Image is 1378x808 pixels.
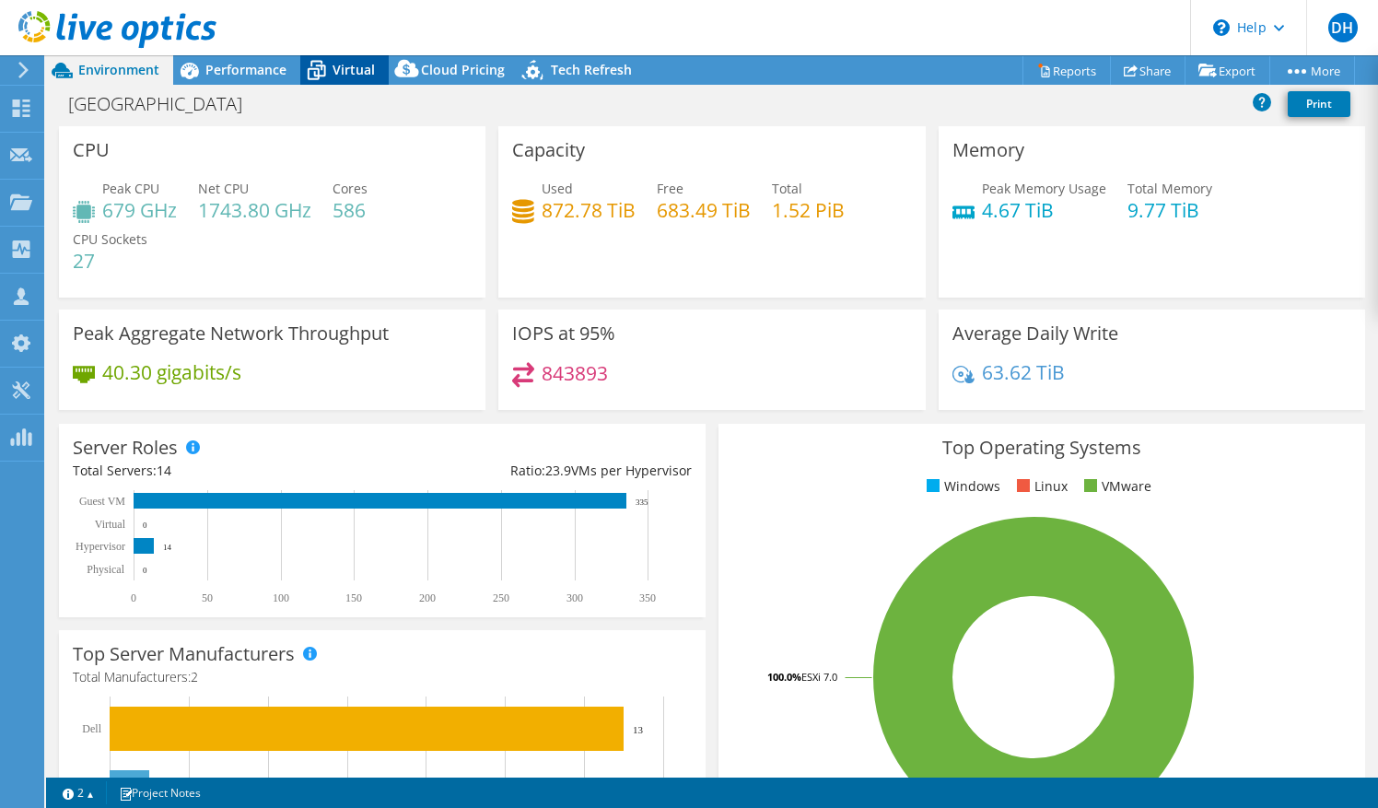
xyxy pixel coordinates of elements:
[102,362,241,382] h4: 40.30 gigabits/s
[551,61,632,78] span: Tech Refresh
[50,781,107,804] a: 2
[657,200,751,220] h4: 683.49 TiB
[633,724,644,735] text: 13
[542,200,636,220] h4: 872.78 TiB
[143,521,147,530] text: 0
[73,251,147,271] h4: 27
[333,180,368,197] span: Cores
[1110,56,1185,85] a: Share
[73,438,178,458] h3: Server Roles
[73,230,147,248] span: CPU Sockets
[952,140,1024,160] h3: Memory
[767,670,801,684] tspan: 100.0%
[78,61,159,78] span: Environment
[636,498,648,507] text: 335
[419,591,436,604] text: 200
[1127,200,1212,220] h4: 9.77 TiB
[657,180,683,197] span: Free
[157,462,171,479] span: 14
[772,180,802,197] span: Total
[1213,19,1230,36] svg: \n
[102,180,159,197] span: Peak CPU
[73,667,692,687] h4: Total Manufacturers:
[76,540,125,553] text: Hypervisor
[1269,56,1355,85] a: More
[106,781,214,804] a: Project Notes
[1080,476,1151,497] li: VMware
[1022,56,1111,85] a: Reports
[73,461,382,481] div: Total Servers:
[982,362,1065,382] h4: 63.62 TiB
[1012,476,1068,497] li: Linux
[545,462,571,479] span: 23.9
[163,543,172,552] text: 14
[143,566,147,575] text: 0
[198,180,249,197] span: Net CPU
[566,591,583,604] text: 300
[60,94,271,114] h1: [GEOGRAPHIC_DATA]
[131,591,136,604] text: 0
[801,670,837,684] tspan: ESXi 7.0
[493,591,509,604] text: 250
[542,180,573,197] span: Used
[982,200,1106,220] h4: 4.67 TiB
[73,323,389,344] h3: Peak Aggregate Network Throughput
[512,323,615,344] h3: IOPS at 95%
[512,140,585,160] h3: Capacity
[421,61,505,78] span: Cloud Pricing
[772,200,845,220] h4: 1.52 PiB
[952,323,1118,344] h3: Average Daily Write
[73,644,295,664] h3: Top Server Manufacturers
[732,438,1351,458] h3: Top Operating Systems
[1288,91,1350,117] a: Print
[202,591,213,604] text: 50
[922,476,1000,497] li: Windows
[198,200,311,220] h4: 1743.80 GHz
[191,668,198,685] span: 2
[205,61,286,78] span: Performance
[82,722,101,735] text: Dell
[95,518,126,531] text: Virtual
[382,461,692,481] div: Ratio: VMs per Hypervisor
[542,363,608,383] h4: 843893
[1185,56,1270,85] a: Export
[1328,13,1358,42] span: DH
[333,61,375,78] span: Virtual
[639,591,656,604] text: 350
[333,200,368,220] h4: 586
[79,495,125,508] text: Guest VM
[982,180,1106,197] span: Peak Memory Usage
[1127,180,1212,197] span: Total Memory
[73,140,110,160] h3: CPU
[102,200,177,220] h4: 679 GHz
[87,563,124,576] text: Physical
[345,591,362,604] text: 150
[273,591,289,604] text: 100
